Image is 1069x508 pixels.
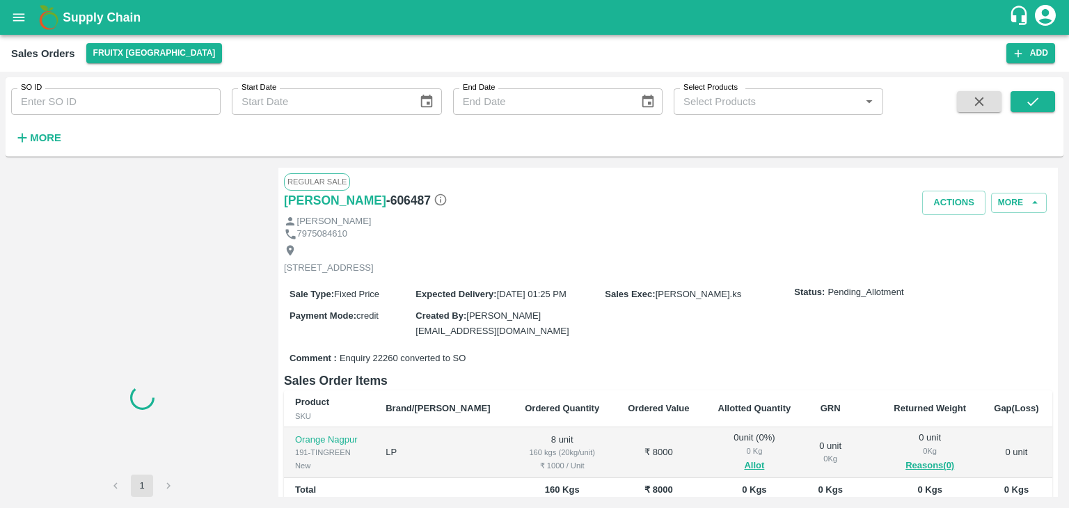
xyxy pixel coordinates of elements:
h6: - 606487 [386,191,448,210]
div: 191-TINGREEN [295,446,363,459]
div: 0 Kg [816,452,844,465]
p: 7975084610 [297,228,347,241]
td: LP [374,427,510,478]
b: Allotted Quantity [718,403,791,413]
span: [DATE] 01:25 PM [497,289,567,299]
button: More [991,193,1047,213]
div: 0 Kg [715,445,794,457]
div: customer-support [1008,5,1033,30]
div: 0 Kg [891,445,969,457]
td: 8 unit [510,427,614,478]
div: New [295,459,363,472]
input: Select Products [678,93,856,111]
button: Open [860,93,878,111]
p: [STREET_ADDRESS] [284,262,374,275]
button: Select DC [86,43,223,63]
label: Comment : [290,352,337,365]
span: Regular Sale [284,173,350,190]
span: [PERSON_NAME].ks [656,289,742,299]
button: open drawer [3,1,35,33]
b: Returned Weight [894,403,966,413]
span: credit [356,310,379,321]
b: 0 Kgs [917,484,942,495]
button: Choose date [413,88,440,115]
b: Gap(Loss) [994,403,1038,413]
button: Actions [922,191,985,215]
label: Created By : [415,310,466,321]
label: SO ID [21,82,42,93]
div: 0 unit [891,431,969,473]
div: 160 kgs (20kg/unit) [521,446,603,459]
label: Status: [794,286,825,299]
b: 0 Kgs [742,484,766,495]
button: page 1 [131,475,153,497]
div: ₹ 1000 / Unit [521,459,603,472]
span: Enquiry 22260 converted to SO [340,352,466,365]
span: Pending_Allotment [828,286,903,299]
b: GRN [821,403,841,413]
b: Brand/[PERSON_NAME] [386,403,490,413]
h6: Sales Order Items [284,371,1052,390]
div: SKU [295,410,363,422]
label: End Date [463,82,495,93]
td: 0 unit [981,427,1052,478]
b: Ordered Quantity [525,403,599,413]
p: [PERSON_NAME] [297,215,372,228]
b: Ordered Value [628,403,689,413]
div: 0 unit [816,440,844,466]
label: Expected Delivery : [415,289,496,299]
b: 0 Kgs [1004,484,1029,495]
a: Supply Chain [63,8,1008,27]
span: Fixed Price [334,289,379,299]
input: Enter SO ID [11,88,221,115]
img: logo [35,3,63,31]
label: Select Products [683,82,738,93]
label: Payment Mode : [290,310,356,321]
strong: More [30,132,61,143]
b: 0 Kgs [818,484,842,495]
button: Add [1006,43,1055,63]
b: 160 Kgs [545,484,580,495]
nav: pagination navigation [102,475,182,497]
input: Start Date [232,88,408,115]
button: Choose date [635,88,661,115]
button: Allot [744,458,764,474]
div: 0 unit ( 0 %) [715,431,794,473]
div: account of current user [1033,3,1058,32]
div: Sales Orders [11,45,75,63]
p: Orange Nagpur [295,434,363,447]
input: End Date [453,88,629,115]
button: More [11,126,65,150]
td: ₹ 8000 [614,427,704,478]
a: [PERSON_NAME] [284,191,386,210]
b: Supply Chain [63,10,141,24]
label: Start Date [241,82,276,93]
label: Sales Exec : [605,289,655,299]
b: Product [295,397,329,407]
button: Reasons(0) [891,458,969,474]
label: Sale Type : [290,289,334,299]
b: ₹ 8000 [644,484,673,495]
span: [PERSON_NAME][EMAIL_ADDRESS][DOMAIN_NAME] [415,310,569,336]
b: Total [295,484,316,495]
